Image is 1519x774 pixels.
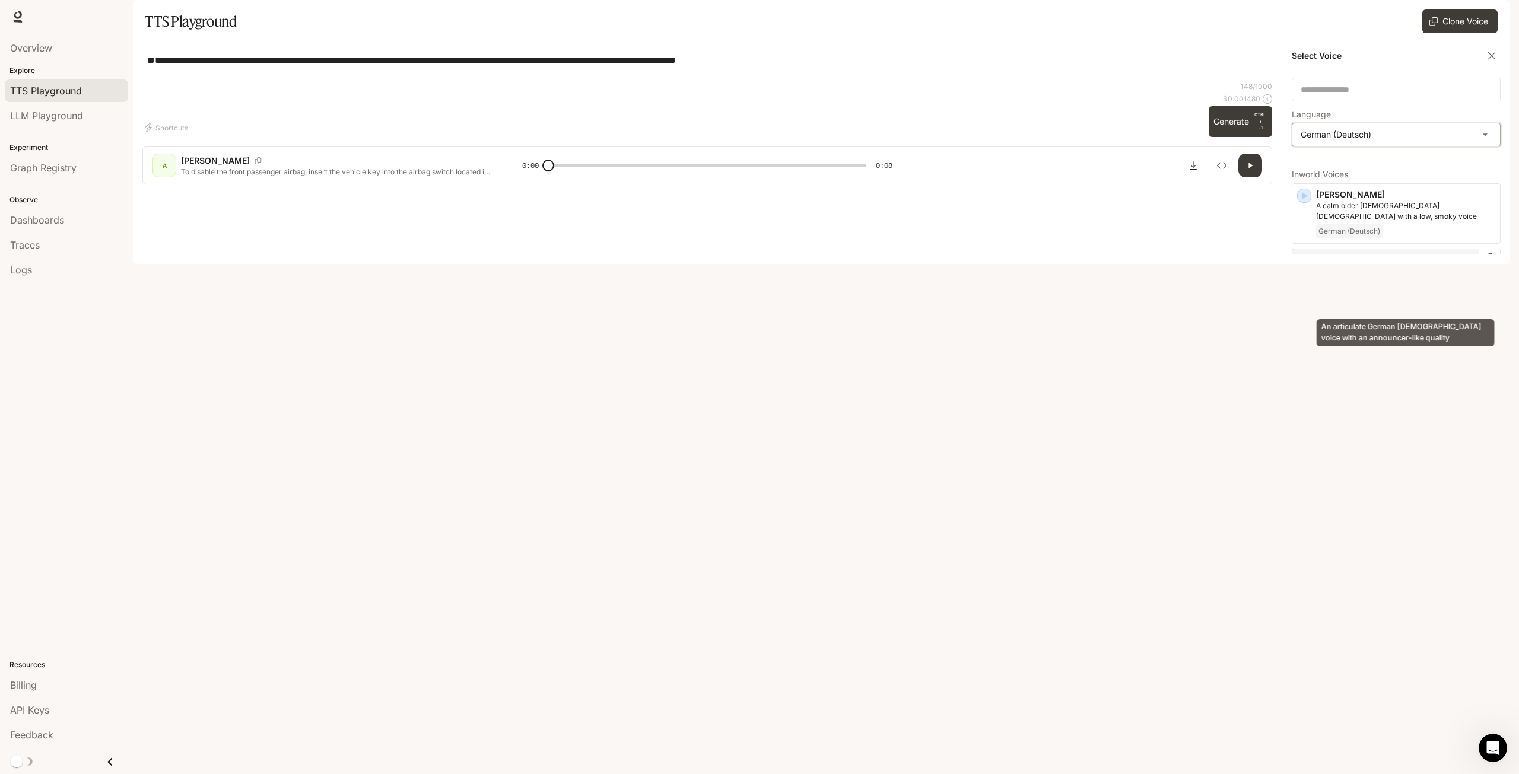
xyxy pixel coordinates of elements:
p: 148 / 1000 [1241,81,1272,91]
div: German (Deutsch) [1292,123,1500,146]
span: 0:08 [876,160,892,171]
p: Language [1292,110,1331,119]
h1: TTS Playground [145,9,237,33]
p: CTRL + [1254,111,1267,125]
p: $ 0.001480 [1223,94,1260,104]
button: Inspect [1210,154,1234,177]
p: A calm older German female with a low, smoky voice [1316,200,1495,222]
div: An articulate German [DEMOGRAPHIC_DATA] voice with an announcer-like quality [1317,319,1495,346]
button: Shortcuts [142,118,193,137]
span: 0:00 [522,160,539,171]
button: Clone Voice [1422,9,1498,33]
p: [PERSON_NAME] [181,155,250,167]
div: A [155,156,174,175]
iframe: Intercom live chat [1479,734,1507,762]
button: Copy Voice ID [1483,253,1495,263]
button: Copy Voice ID [250,157,266,164]
p: To disable the front passenger airbag, insert the vehicle key into the airbag switch located in t... [181,167,494,177]
p: [PERSON_NAME] [1316,254,1495,266]
button: GenerateCTRL +⏎ [1209,106,1272,137]
p: Inworld Voices [1292,170,1501,179]
p: ⏎ [1254,111,1267,132]
button: Download audio [1181,154,1205,177]
span: German (Deutsch) [1316,224,1383,238]
p: [PERSON_NAME] [1316,189,1495,200]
